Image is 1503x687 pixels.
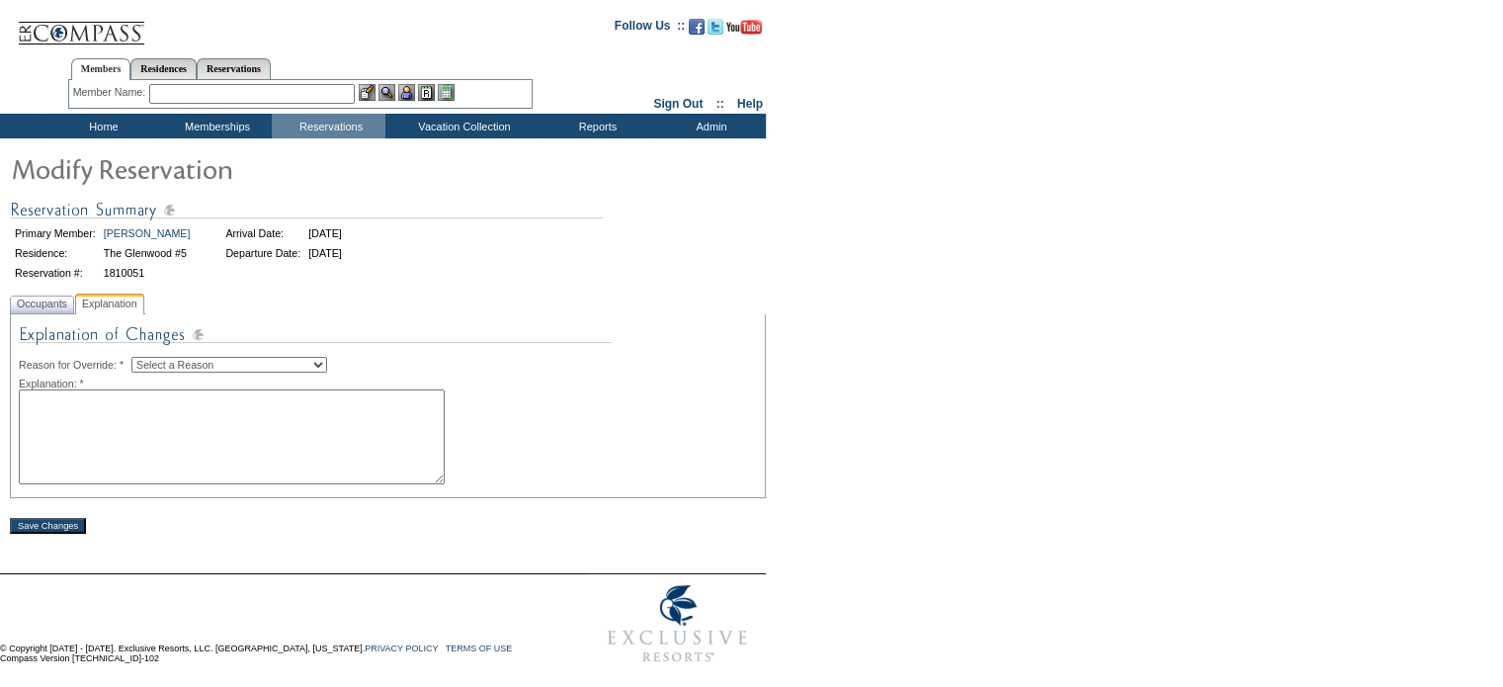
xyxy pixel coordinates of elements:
[19,378,757,389] div: Explanation: *
[653,97,703,111] a: Sign Out
[689,19,705,35] img: Become our fan on Facebook
[12,224,99,242] td: Primary Member:
[78,294,141,314] span: Explanation
[44,114,158,138] td: Home
[737,97,763,111] a: Help
[726,20,762,35] img: Subscribe to our YouTube Channel
[104,227,191,239] a: [PERSON_NAME]
[130,58,197,79] a: Residences
[708,19,723,35] img: Follow us on Twitter
[10,518,86,534] input: Save Changes
[19,359,131,371] span: Reason for Override: *
[689,25,705,37] a: Become our fan on Facebook
[17,5,145,45] img: Compass Home
[716,97,724,111] span: ::
[305,224,345,242] td: [DATE]
[10,148,405,188] img: Modify Reservation
[13,294,71,314] span: Occupants
[726,25,762,37] a: Subscribe to our YouTube Channel
[158,114,272,138] td: Memberships
[272,114,385,138] td: Reservations
[12,244,99,262] td: Residence:
[418,84,435,101] img: Reservations
[19,322,612,357] img: Explanation of Changes
[446,644,513,653] a: TERMS OF USE
[708,25,723,37] a: Follow us on Twitter
[101,244,194,262] td: The Glenwood #5
[10,198,603,222] img: Reservation Summary
[71,58,131,80] a: Members
[101,264,194,282] td: 1810051
[589,574,766,673] img: Exclusive Resorts
[73,84,149,101] div: Member Name:
[385,114,539,138] td: Vacation Collection
[222,244,303,262] td: Departure Date:
[652,114,766,138] td: Admin
[222,224,303,242] td: Arrival Date:
[305,244,345,262] td: [DATE]
[197,58,271,79] a: Reservations
[398,84,415,101] img: Impersonate
[365,644,438,653] a: PRIVACY POLICY
[615,17,685,41] td: Follow Us ::
[438,84,455,101] img: b_calculator.gif
[12,264,99,282] td: Reservation #:
[378,84,395,101] img: View
[539,114,652,138] td: Reports
[359,84,376,101] img: b_edit.gif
